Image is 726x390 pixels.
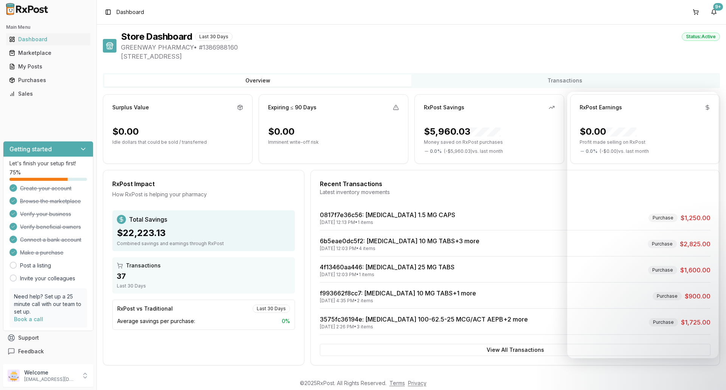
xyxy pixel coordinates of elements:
button: View All Transactions [320,344,710,356]
span: Browse the marketplace [20,197,81,205]
span: Create your account [20,185,71,192]
span: Make a purchase [20,249,64,256]
div: Latest inventory movements [320,188,710,196]
button: Sales [3,88,93,100]
a: 6b5eae0dc5f2: [MEDICAL_DATA] 10 MG TABS+3 more [320,237,479,245]
button: 9+ [708,6,720,18]
div: Combined savings and earnings through RxPost [117,241,290,247]
div: Last 30 Days [117,283,290,289]
span: 0 % [282,317,290,325]
div: Dashboard [9,36,87,43]
a: Marketplace [6,46,90,60]
div: 37 [117,271,290,281]
iframe: Intercom live chat [700,364,718,382]
a: My Posts [6,60,90,73]
div: [DATE] 12:03 PM • 4 items [320,245,479,252]
div: 9+ [713,3,723,11]
span: ( - $5,960.03 ) vs. last month [444,148,503,154]
div: RxPost vs Traditional [117,305,173,312]
div: Recent Transactions [320,179,710,188]
h1: Store Dashboard [121,31,192,43]
h3: Getting started [9,145,52,154]
div: My Posts [9,63,87,70]
h2: Main Menu [6,24,90,30]
a: Terms [389,380,405,386]
p: Let's finish your setup first! [9,160,87,167]
img: RxPost Logo [3,3,51,15]
a: Sales [6,87,90,101]
div: Sales [9,90,87,98]
div: RxPost Impact [112,179,295,188]
div: [DATE] 12:13 PM • 1 items [320,219,455,225]
button: Dashboard [3,33,93,45]
div: RxPost Savings [424,104,464,111]
a: 4f13460aa446: [MEDICAL_DATA] 25 MG TABS [320,263,455,271]
div: Expiring ≤ 90 Days [268,104,316,111]
button: My Posts [3,61,93,73]
div: [DATE] 12:03 PM • 1 items [320,272,455,278]
div: [DATE] 2:26 PM • 3 items [320,324,528,330]
div: Surplus Value [112,104,149,111]
nav: breadcrumb [116,8,144,16]
a: Privacy [408,380,427,386]
div: Marketplace [9,49,87,57]
div: Purchases [9,76,87,84]
span: Dashboard [116,8,144,16]
span: Average savings per purchase: [117,317,195,325]
span: [STREET_ADDRESS] [121,52,720,61]
img: User avatar [8,370,20,382]
a: Invite your colleagues [20,275,75,282]
span: Feedback [18,348,44,355]
span: Total Savings [129,215,167,224]
div: Last 30 Days [195,33,233,41]
div: Status: Active [682,33,720,41]
a: Dashboard [6,33,90,46]
button: Overview [104,75,411,87]
a: 0817f7e36c56: [MEDICAL_DATA] 1.5 MG CAPS [320,211,455,219]
button: Support [3,331,93,345]
a: Purchases [6,73,90,87]
div: $0.00 [112,126,139,138]
a: 3575fc36194e: [MEDICAL_DATA] 100-62.5-25 MCG/ACT AEPB+2 more [320,315,528,323]
span: Verify beneficial owners [20,223,81,231]
p: Idle dollars that could be sold / transferred [112,139,243,145]
p: Welcome [24,369,77,376]
button: Marketplace [3,47,93,59]
span: Transactions [126,262,161,269]
p: [EMAIL_ADDRESS][DOMAIN_NAME] [24,376,77,382]
div: Last 30 Days [253,305,290,313]
div: $0.00 [268,126,295,138]
span: GREENWAY PHARMACY • # 1386988160 [121,43,720,52]
span: Verify your business [20,210,71,218]
p: Imminent write-off risk [268,139,399,145]
div: $5,960.03 [424,126,501,138]
span: 75 % [9,169,21,176]
div: [DATE] 4:35 PM • 2 items [320,298,476,304]
a: Post a listing [20,262,51,269]
span: Connect a bank account [20,236,81,244]
a: Book a call [14,316,43,322]
iframe: Intercom live chat [567,92,718,358]
p: Need help? Set up a 25 minute call with our team to set up. [14,293,82,315]
button: Purchases [3,74,93,86]
p: Money saved on RxPost purchases [424,139,555,145]
button: Feedback [3,345,93,358]
button: Transactions [411,75,718,87]
div: $22,223.13 [117,227,290,239]
span: 0.0 % [430,148,442,154]
a: f993662f8cc7: [MEDICAL_DATA] 10 MG TABS+1 more [320,289,476,297]
div: How RxPost is helping your pharmacy [112,191,295,198]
